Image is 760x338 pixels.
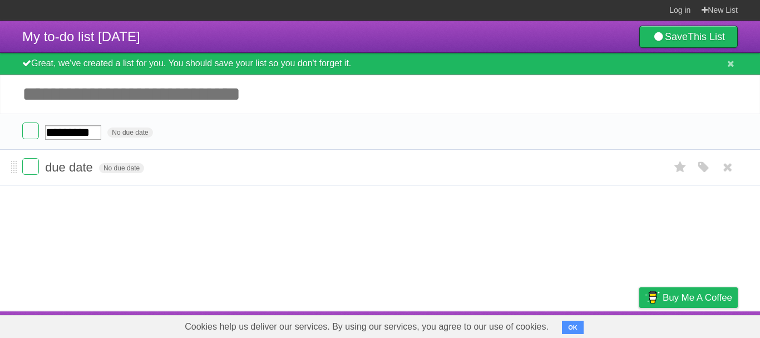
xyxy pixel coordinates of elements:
span: Buy me a coffee [663,288,732,307]
a: SaveThis List [639,26,738,48]
a: Buy me a coffee [639,287,738,308]
span: My to-do list [DATE] [22,29,140,44]
label: Star task [670,158,691,177]
span: No due date [107,128,152,138]
b: This List [688,31,725,42]
a: About [491,314,515,335]
button: OK [562,321,584,334]
span: Cookies help us deliver our services. By using our services, you agree to our use of cookies. [174,316,560,338]
span: due date [45,160,96,174]
a: Privacy [625,314,654,335]
a: Developers [528,314,573,335]
label: Done [22,158,39,175]
label: Done [22,123,39,139]
a: Terms [587,314,611,335]
span: No due date [99,163,144,173]
img: Buy me a coffee [645,288,660,307]
a: Suggest a feature [668,314,738,335]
